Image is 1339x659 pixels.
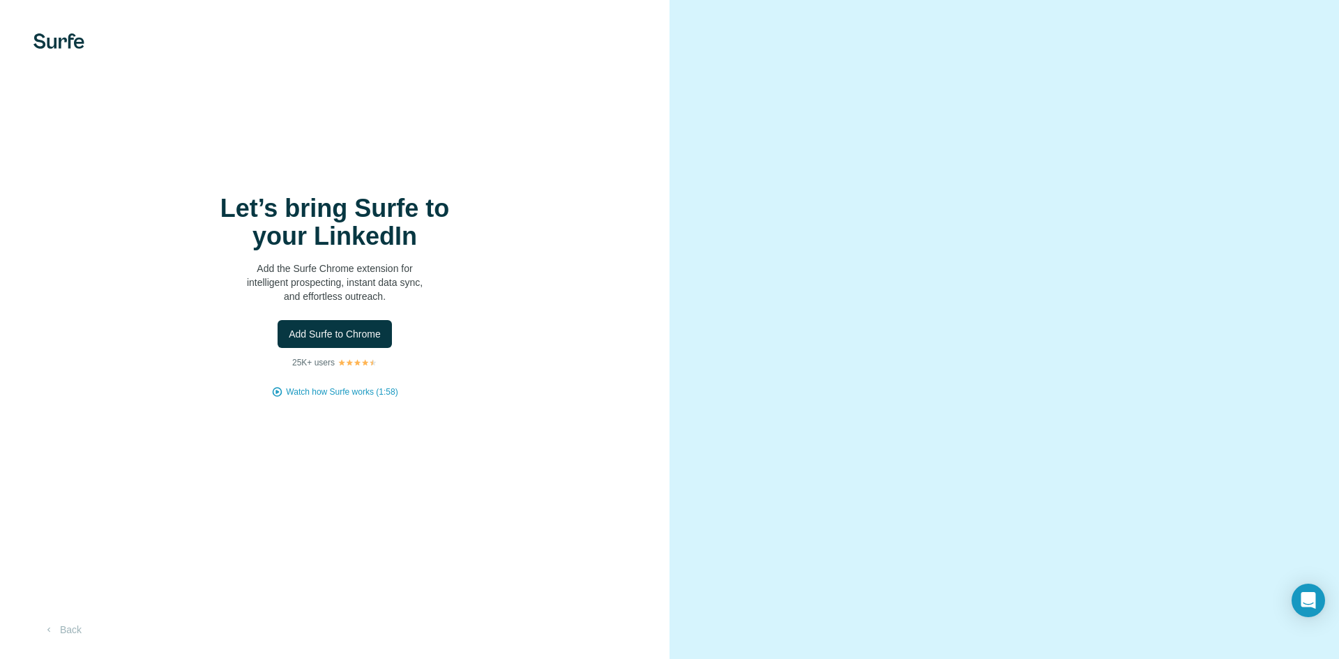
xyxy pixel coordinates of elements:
[33,617,91,642] button: Back
[195,262,474,303] p: Add the Surfe Chrome extension for intelligent prospecting, instant data sync, and effortless out...
[195,195,474,250] h1: Let’s bring Surfe to your LinkedIn
[33,33,84,49] img: Surfe's logo
[1292,584,1325,617] div: Open Intercom Messenger
[278,320,392,348] button: Add Surfe to Chrome
[286,386,398,398] button: Watch how Surfe works (1:58)
[338,358,377,367] img: Rating Stars
[289,327,381,341] span: Add Surfe to Chrome
[292,356,335,369] p: 25K+ users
